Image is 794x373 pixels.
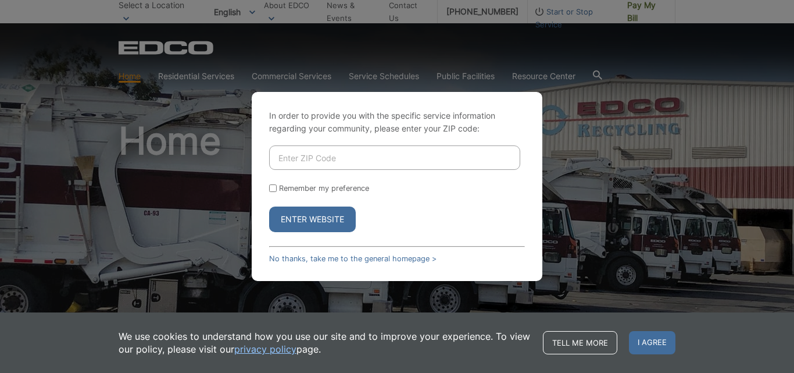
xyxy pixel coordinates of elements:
[119,330,531,356] p: We use cookies to understand how you use our site and to improve your experience. To view our pol...
[269,145,520,170] input: Enter ZIP Code
[629,331,675,354] span: I agree
[234,343,296,356] a: privacy policy
[269,109,525,135] p: In order to provide you with the specific service information regarding your community, please en...
[543,331,617,354] a: Tell me more
[269,254,437,263] a: No thanks, take me to the general homepage >
[269,207,356,232] button: Enter Website
[279,184,369,193] label: Remember my preference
